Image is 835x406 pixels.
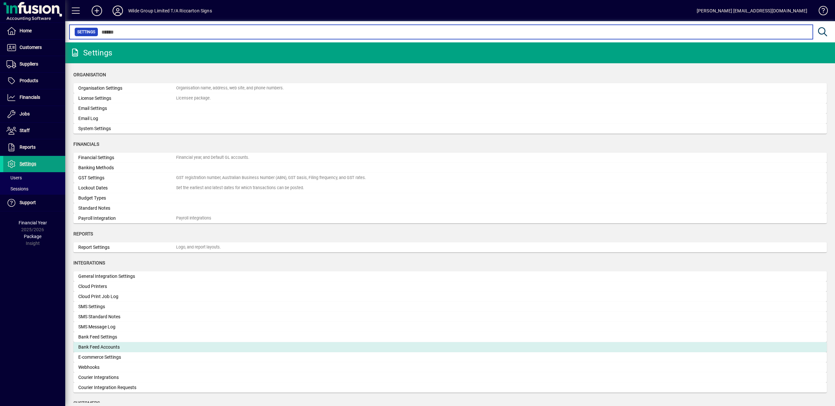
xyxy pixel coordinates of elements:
[73,260,105,265] span: Integrations
[73,281,827,292] a: Cloud Printers
[78,154,176,161] div: Financial Settings
[19,220,47,225] span: Financial Year
[3,23,65,39] a: Home
[3,73,65,89] a: Products
[128,6,212,16] div: Wilde Group Limited T/A Riccarton Signs
[7,186,28,191] span: Sessions
[176,155,249,161] div: Financial year, and Default GL accounts.
[20,144,36,150] span: Reports
[73,93,827,103] a: License SettingsLicensee package.
[78,334,176,340] div: Bank Feed Settings
[78,303,176,310] div: SMS Settings
[78,215,176,222] div: Payroll Integration
[176,85,284,91] div: Organisation name, address, web site, and phone numbers.
[73,271,827,281] a: General Integration Settings
[73,400,100,406] span: Customers
[73,332,827,342] a: Bank Feed Settings
[73,312,827,322] a: SMS Standard Notes
[78,205,176,212] div: Standard Notes
[73,383,827,393] a: Courier Integration Requests
[3,139,65,156] a: Reports
[176,175,366,181] div: GST registration number, Australian Business Number (ABN), GST basis, Filing frequency, and GST r...
[73,83,827,93] a: Organisation SettingsOrganisation name, address, web site, and phone numbers.
[20,95,40,100] span: Financials
[78,185,176,191] div: Lockout Dates
[78,313,176,320] div: SMS Standard Notes
[73,142,99,147] span: Financials
[78,354,176,361] div: E-commerce Settings
[176,185,304,191] div: Set the earliest and latest dates for which transactions can be posted.
[20,28,32,33] span: Home
[73,213,827,223] a: Payroll IntegrationPayroll Integrations
[78,273,176,280] div: General Integration Settings
[3,106,65,122] a: Jobs
[70,48,112,58] div: Settings
[78,374,176,381] div: Courier Integrations
[814,1,827,23] a: Knowledge Base
[73,72,106,77] span: Organisation
[3,89,65,106] a: Financials
[176,244,221,250] div: Logo, and report layouts.
[73,342,827,352] a: Bank Feed Accounts
[73,292,827,302] a: Cloud Print Job Log
[78,384,176,391] div: Courier Integration Requests
[78,344,176,351] div: Bank Feed Accounts
[3,172,65,183] a: Users
[86,5,107,17] button: Add
[3,195,65,211] a: Support
[78,115,176,122] div: Email Log
[73,113,827,124] a: Email Log
[20,45,42,50] span: Customers
[20,128,30,133] span: Staff
[73,362,827,372] a: Webhooks
[78,364,176,371] div: Webhooks
[73,153,827,163] a: Financial SettingsFinancial year, and Default GL accounts.
[20,61,38,67] span: Suppliers
[3,39,65,56] a: Customers
[78,95,176,102] div: License Settings
[73,231,93,236] span: Reports
[20,161,36,166] span: Settings
[73,322,827,332] a: SMS Message Log
[73,372,827,383] a: Courier Integrations
[20,78,38,83] span: Products
[73,163,827,173] a: Banking Methods
[176,215,211,221] div: Payroll Integrations
[3,123,65,139] a: Staff
[78,85,176,92] div: Organisation Settings
[73,183,827,193] a: Lockout DatesSet the earliest and latest dates for which transactions can be posted.
[78,244,176,251] div: Report Settings
[20,111,30,116] span: Jobs
[73,302,827,312] a: SMS Settings
[697,6,807,16] div: [PERSON_NAME] [EMAIL_ADDRESS][DOMAIN_NAME]
[20,200,36,205] span: Support
[176,95,211,101] div: Licensee package.
[77,29,95,35] span: Settings
[78,283,176,290] div: Cloud Printers
[73,124,827,134] a: System Settings
[73,203,827,213] a: Standard Notes
[73,193,827,203] a: Budget Types
[78,105,176,112] div: Email Settings
[78,195,176,202] div: Budget Types
[78,174,176,181] div: GST Settings
[78,125,176,132] div: System Settings
[73,352,827,362] a: E-commerce Settings
[73,103,827,113] a: Email Settings
[78,164,176,171] div: Banking Methods
[78,293,176,300] div: Cloud Print Job Log
[24,234,41,239] span: Package
[107,5,128,17] button: Profile
[78,323,176,330] div: SMS Message Log
[73,173,827,183] a: GST SettingsGST registration number, Australian Business Number (ABN), GST basis, Filing frequenc...
[3,183,65,194] a: Sessions
[73,242,827,252] a: Report SettingsLogo, and report layouts.
[7,175,22,180] span: Users
[3,56,65,72] a: Suppliers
